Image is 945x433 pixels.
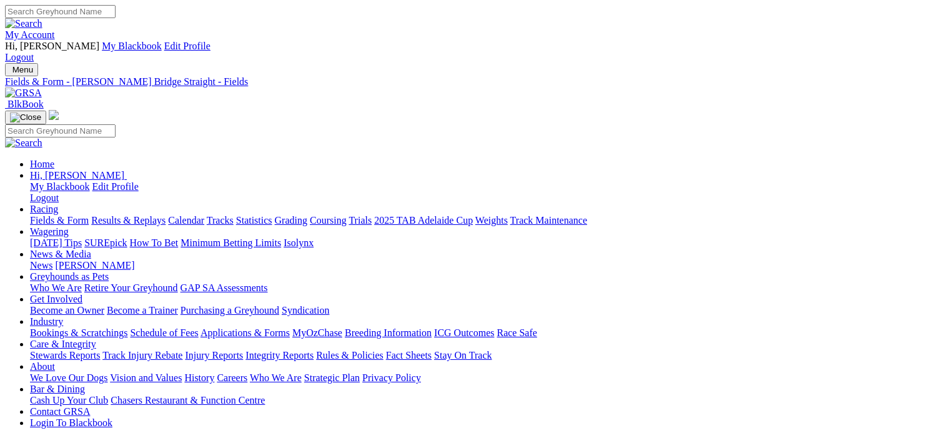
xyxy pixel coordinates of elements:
a: Hi, [PERSON_NAME] [30,170,127,181]
a: Results & Replays [91,215,166,226]
a: Become an Owner [30,305,104,316]
a: My Account [5,29,55,40]
a: Grading [275,215,307,226]
img: Close [10,112,41,122]
a: Get Involved [30,294,82,304]
a: Fields & Form [30,215,89,226]
input: Search [5,124,116,137]
a: Minimum Betting Limits [181,237,281,248]
a: Contact GRSA [30,406,90,417]
a: We Love Our Dogs [30,372,107,383]
a: Login To Blackbook [30,417,112,428]
a: Privacy Policy [362,372,421,383]
a: Race Safe [497,327,537,338]
div: Get Involved [30,305,940,316]
a: Cash Up Your Club [30,395,108,406]
div: Racing [30,215,940,226]
a: [DATE] Tips [30,237,82,248]
a: Isolynx [284,237,314,248]
a: [PERSON_NAME] [55,260,134,271]
a: Become a Trainer [107,305,178,316]
a: Purchasing a Greyhound [181,305,279,316]
div: About [30,372,940,384]
a: Racing [30,204,58,214]
a: Rules & Policies [316,350,383,361]
a: Stewards Reports [30,350,100,361]
a: Edit Profile [164,41,210,51]
img: Search [5,18,42,29]
a: 2025 TAB Adelaide Cup [374,215,473,226]
img: Search [5,137,42,149]
a: Industry [30,316,63,327]
a: Schedule of Fees [130,327,198,338]
input: Search [5,5,116,18]
a: Home [30,159,54,169]
a: Breeding Information [345,327,432,338]
div: Care & Integrity [30,350,940,361]
span: Menu [12,65,33,74]
a: News [30,260,52,271]
a: ICG Outcomes [434,327,494,338]
a: SUREpick [84,237,127,248]
a: Calendar [168,215,204,226]
a: Fact Sheets [386,350,432,361]
img: GRSA [5,87,42,99]
a: Logout [5,52,34,62]
a: Careers [217,372,247,383]
div: Wagering [30,237,940,249]
img: logo-grsa-white.png [49,110,59,120]
span: BlkBook [7,99,44,109]
a: Track Maintenance [510,215,587,226]
a: GAP SA Assessments [181,282,268,293]
a: Care & Integrity [30,339,96,349]
a: Syndication [282,305,329,316]
a: Chasers Restaurant & Function Centre [111,395,265,406]
a: Fields & Form - [PERSON_NAME] Bridge Straight - Fields [5,76,940,87]
a: History [184,372,214,383]
div: Bar & Dining [30,395,940,406]
a: Statistics [236,215,272,226]
a: About [30,361,55,372]
a: Weights [475,215,508,226]
div: News & Media [30,260,940,271]
div: My Account [5,41,940,63]
button: Toggle navigation [5,63,38,76]
a: BlkBook [5,99,44,109]
a: Bookings & Scratchings [30,327,127,338]
a: Who We Are [250,372,302,383]
span: Hi, [PERSON_NAME] [5,41,99,51]
a: Strategic Plan [304,372,360,383]
a: Track Injury Rebate [102,350,182,361]
a: Stay On Track [434,350,492,361]
a: Injury Reports [185,350,243,361]
a: Greyhounds as Pets [30,271,109,282]
a: Edit Profile [92,181,139,192]
a: Coursing [310,215,347,226]
a: Trials [349,215,372,226]
a: My Blackbook [102,41,162,51]
a: Vision and Values [110,372,182,383]
a: News & Media [30,249,91,259]
a: Retire Your Greyhound [84,282,178,293]
a: MyOzChase [292,327,342,338]
a: Logout [30,192,59,203]
a: Who We Are [30,282,82,293]
span: Hi, [PERSON_NAME] [30,170,124,181]
a: Bar & Dining [30,384,85,394]
div: Industry [30,327,940,339]
a: Integrity Reports [245,350,314,361]
button: Toggle navigation [5,111,46,124]
div: Hi, [PERSON_NAME] [30,181,940,204]
a: Wagering [30,226,69,237]
a: How To Bet [130,237,179,248]
a: Tracks [207,215,234,226]
a: My Blackbook [30,181,90,192]
div: Greyhounds as Pets [30,282,940,294]
a: Applications & Forms [200,327,290,338]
